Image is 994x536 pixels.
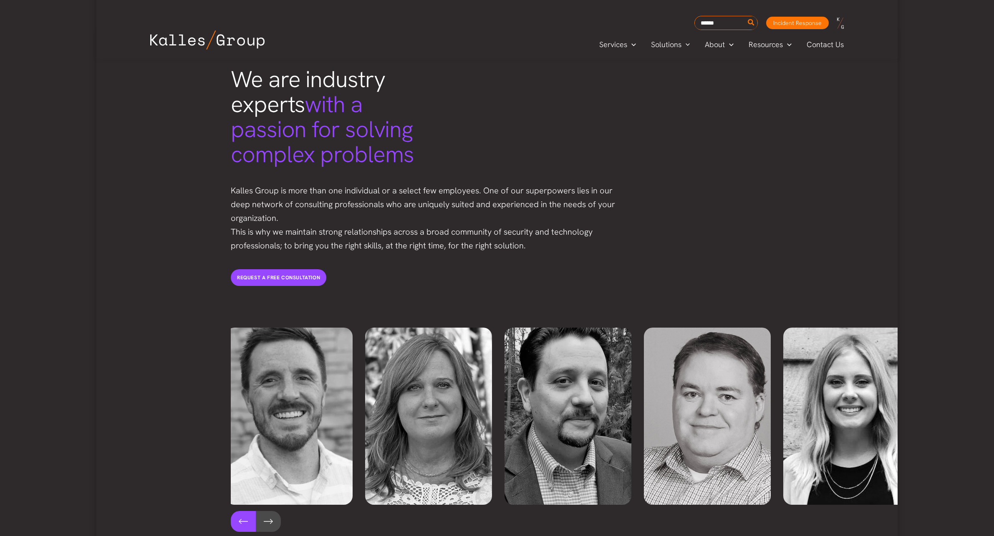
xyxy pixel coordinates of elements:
[150,30,265,50] img: Kalles Group
[749,38,783,51] span: Resources
[807,38,844,51] span: Contact Us
[231,64,414,169] span: We are industry experts
[799,38,852,51] a: Contact Us
[231,269,326,286] a: Request a free consultation
[741,38,799,51] a: ResourcesMenu Toggle
[231,89,414,169] span: with a passion for solving complex problems
[746,16,757,30] button: Search
[697,38,741,51] a: AboutMenu Toggle
[627,38,636,51] span: Menu Toggle
[725,38,734,51] span: Menu Toggle
[599,38,627,51] span: Services
[231,184,623,253] p: Kalles Group is more than one individual or a select few employees. One of our superpowers lies i...
[705,38,725,51] span: About
[643,38,698,51] a: SolutionsMenu Toggle
[237,274,320,281] span: Request a free consultation
[651,38,681,51] span: Solutions
[766,17,829,29] a: Incident Response
[592,38,852,51] nav: Primary Site Navigation
[681,38,690,51] span: Menu Toggle
[592,38,643,51] a: ServicesMenu Toggle
[783,38,792,51] span: Menu Toggle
